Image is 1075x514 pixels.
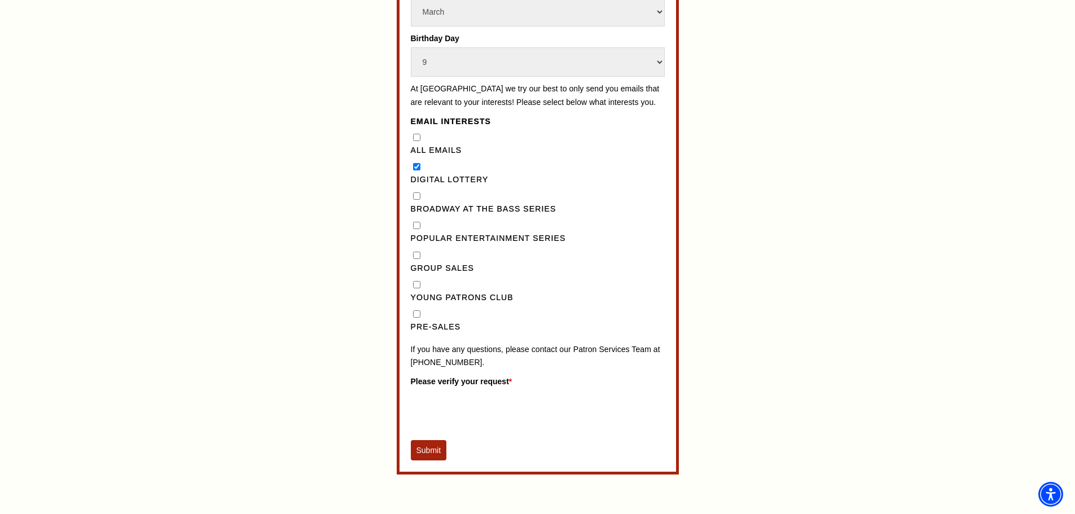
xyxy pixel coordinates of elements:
[411,440,447,460] button: Submit
[411,115,665,129] legend: Email Interests
[411,320,665,334] label: Pre-Sales
[411,144,665,157] label: All Emails
[411,262,665,275] label: Group Sales
[411,32,665,45] label: Birthday Day
[411,390,582,434] iframe: reCAPTCHA
[411,82,665,109] p: At [GEOGRAPHIC_DATA] we try our best to only send you emails that are relevant to your interests!...
[411,291,665,305] label: Young Patrons Club
[411,173,665,187] label: Digital Lottery
[1038,482,1063,507] div: Accessibility Menu
[411,375,665,388] label: Please verify your request
[411,203,665,216] label: Broadway at the Bass Series
[411,232,665,245] label: Popular Entertainment Series
[411,343,665,370] p: If you have any questions, please contact our Patron Services Team at [PHONE_NUMBER].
